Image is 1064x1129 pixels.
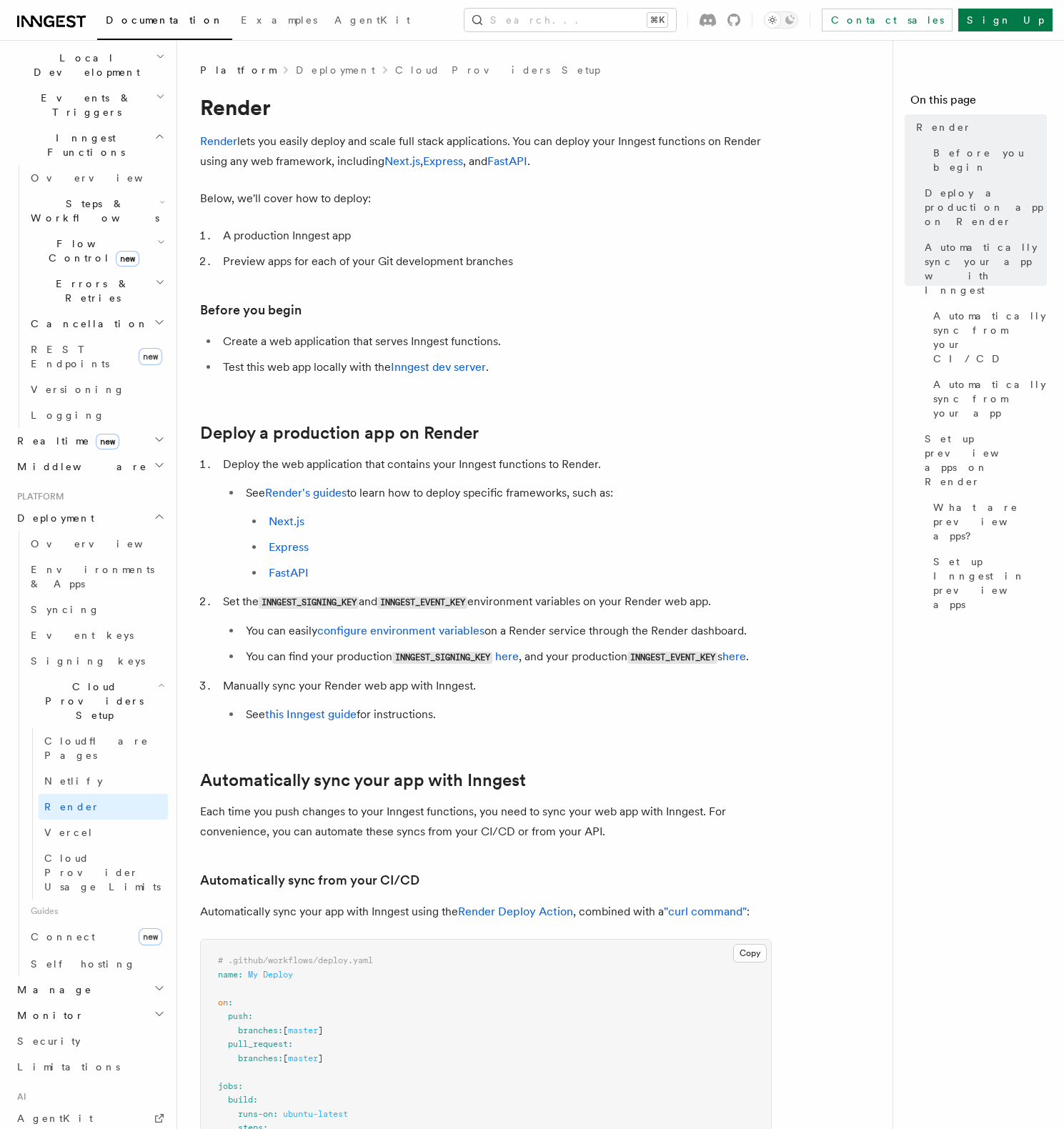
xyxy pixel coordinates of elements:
[925,240,1047,297] span: Automatically sync your app with Inngest
[242,621,772,641] li: You can easily on a Render service through the Render dashboard.
[44,775,103,787] span: Netlify
[916,120,972,134] span: Render
[910,114,1047,140] a: Render
[139,348,162,365] span: new
[647,13,667,27] kbd: ⌘K
[31,409,105,421] span: Logging
[25,900,168,922] span: Guides
[11,1003,168,1028] button: Monitor
[283,1025,288,1035] span: [
[25,191,168,231] button: Steps & Workflows
[11,459,147,474] span: Middleware
[17,1113,93,1124] span: AgentKit
[200,94,772,120] h1: Render
[11,51,156,79] span: Local Development
[11,977,168,1003] button: Manage
[910,91,1047,114] h4: On this page
[919,234,1047,303] a: Automatically sync your app with Inngest
[238,1025,278,1035] span: branches
[31,604,100,615] span: Syncing
[933,146,1047,174] span: Before you begin
[17,1035,81,1047] span: Security
[11,491,64,502] span: Platform
[232,4,326,39] a: Examples
[11,531,168,977] div: Deployment
[25,337,168,377] a: REST Endpointsnew
[392,652,492,664] code: INNGEST_SIGNING_KEY
[39,845,168,900] a: Cloud Provider Usage Limits
[273,1109,278,1119] span: :
[288,1025,318,1035] span: master
[928,549,1047,617] a: Set up Inngest in preview apps
[31,564,154,590] span: Environments & Apps
[25,197,159,225] span: Steps & Workflows
[495,650,519,663] a: here
[242,705,772,725] li: See for instructions.
[242,647,772,667] li: You can find your production , and your production s .
[200,902,772,922] p: Automatically sync your app with Inngest using the , combined with a :
[238,1109,273,1119] span: runs-on
[11,505,168,531] button: Deployment
[11,1008,84,1023] span: Monitor
[200,802,772,842] p: Each time you push changes to your Inngest functions, you need to sync your web app with Inngest....
[269,566,309,580] a: FastAPI
[928,494,1047,549] a: What are preview apps?
[764,11,798,29] button: Toggle dark mode
[228,1011,248,1021] span: push
[25,531,168,557] a: Overview
[259,597,359,609] code: INNGEST_SIGNING_KEY
[219,454,772,583] li: Deploy the web application that contains your Inngest functions to Render.
[31,172,178,184] span: Overview
[219,332,772,352] li: Create a web application that serves Inngest functions.
[25,311,168,337] button: Cancellation
[44,852,161,892] span: Cloud Provider Usage Limits
[44,827,94,838] span: Vercel
[25,728,168,900] div: Cloud Providers Setup
[11,434,119,448] span: Realtime
[391,360,486,374] a: Inngest dev server
[31,384,125,395] span: Versioning
[25,165,168,191] a: Overview
[238,1053,278,1063] span: branches
[11,511,94,525] span: Deployment
[25,237,157,265] span: Flow Control
[265,707,357,721] a: this Inngest guide
[925,186,1047,229] span: Deploy a production app on Render
[200,63,276,77] span: Platform
[11,428,168,454] button: Realtimenew
[219,226,772,246] li: A production Inngest app
[228,1039,288,1049] span: pull_request
[17,1061,120,1073] span: Limitations
[278,1025,283,1035] span: :
[44,735,149,761] span: Cloudflare Pages
[464,9,676,31] button: Search...⌘K
[31,538,178,549] span: Overview
[11,1091,26,1103] span: AI
[334,14,410,26] span: AgentKit
[219,252,772,272] li: Preview apps for each of your Git development branches
[11,125,168,165] button: Inngest Functions
[25,317,149,331] span: Cancellation
[97,4,232,40] a: Documentation
[458,905,573,918] a: Render Deploy Action
[288,1053,318,1063] span: master
[39,768,168,794] a: Netlify
[200,300,302,320] a: Before you begin
[238,1081,243,1091] span: :
[25,377,168,402] a: Versioning
[11,131,154,159] span: Inngest Functions
[39,794,168,820] a: Render
[627,652,717,664] code: INNGEST_EVENT_KEY
[722,650,746,663] a: here
[928,372,1047,426] a: Automatically sync from your app
[96,434,119,449] span: new
[228,998,233,1008] span: :
[11,85,168,125] button: Events & Triggers
[241,14,317,26] span: Examples
[31,630,134,641] span: Event keys
[25,922,168,951] a: Connectnew
[25,622,168,648] a: Event keys
[822,9,953,31] a: Contact sales
[25,557,168,597] a: Environments & Apps
[928,303,1047,372] a: Automatically sync from your CI/CD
